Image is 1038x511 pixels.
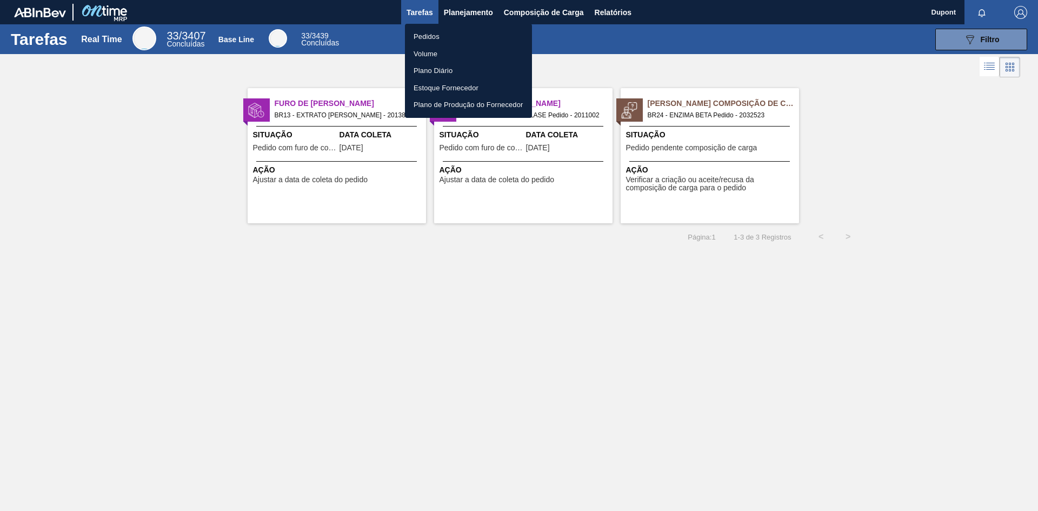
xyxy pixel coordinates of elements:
a: Pedidos [405,28,532,45]
a: Volume [405,45,532,63]
a: Estoque Fornecedor [405,79,532,97]
a: Plano Diário [405,62,532,79]
a: Plano de Produção do Fornecedor [405,96,532,114]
